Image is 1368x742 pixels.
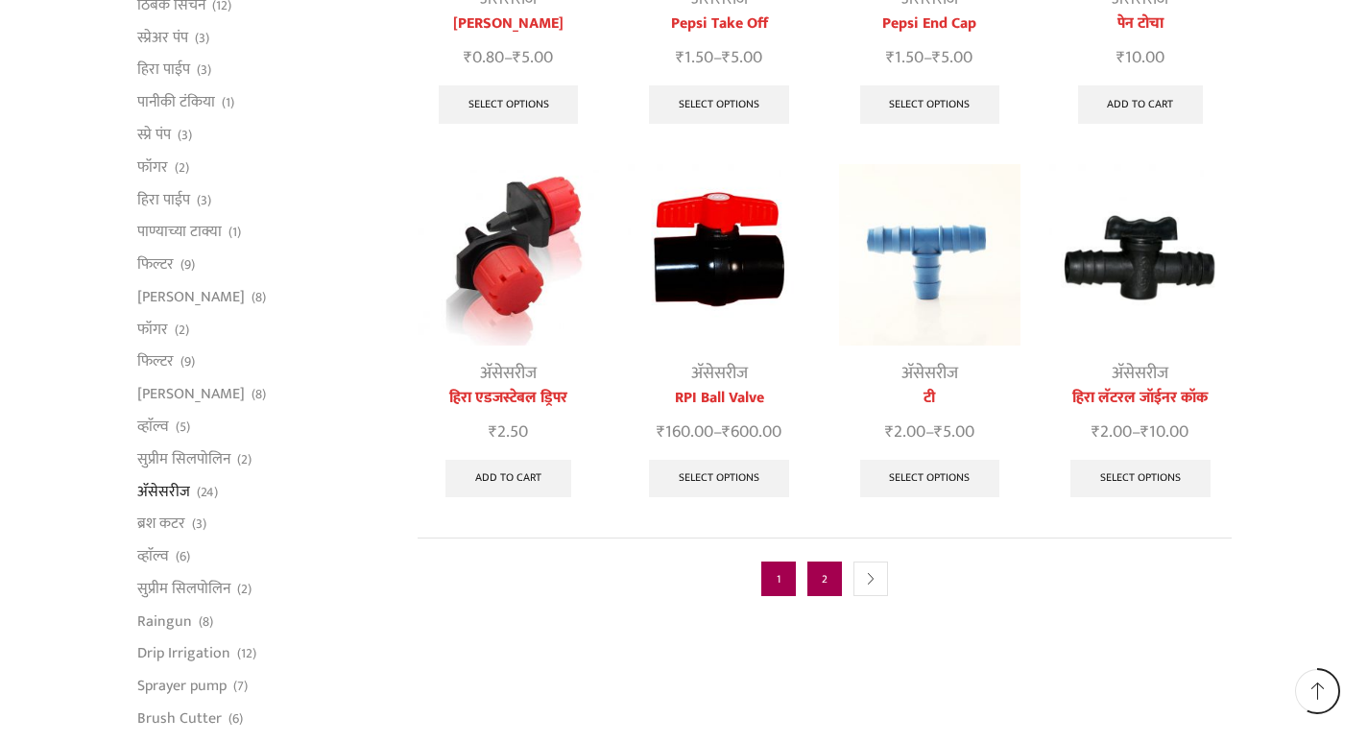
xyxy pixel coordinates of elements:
a: Raingun [137,605,192,637]
span: (8) [252,288,266,307]
a: व्हाॅल्व [137,540,169,573]
a: [PERSON_NAME] [418,12,599,36]
bdi: 600.00 [722,418,781,446]
span: (2) [237,580,252,599]
span: (2) [175,158,189,178]
a: Add to cart: “पेन टोचा” [1078,85,1204,124]
img: Reducer Tee For Drip Lateral [839,164,1020,346]
a: Add to cart: “हिरा एडजस्टेबल ड्रिपर” [445,460,571,498]
img: Flow Control Valve [628,164,809,346]
bdi: 1.50 [886,43,924,72]
a: Brush Cutter [137,703,222,735]
a: [PERSON_NAME] [137,280,245,313]
bdi: 5.00 [934,418,974,446]
a: अ‍ॅसेसरीज [480,359,537,388]
a: पानीकी टंकिया [137,86,215,119]
span: ₹ [657,418,665,446]
span: ₹ [1140,418,1149,446]
a: Page 2 [807,562,842,596]
span: (3) [197,60,211,80]
span: ₹ [464,43,472,72]
bdi: 160.00 [657,418,713,446]
bdi: 5.00 [932,43,972,72]
span: (3) [178,126,192,145]
a: हिरा पाईप [137,183,190,216]
a: सुप्रीम सिलपोलिन [137,443,230,475]
a: अ‍ॅसेसरीज [137,475,190,508]
span: – [839,45,1020,71]
span: ₹ [886,43,895,72]
a: अ‍ॅसेसरीज [691,359,748,388]
span: – [418,45,599,71]
bdi: 10.00 [1140,418,1188,446]
span: ₹ [722,43,731,72]
img: Heera Adjustable Dripper [418,164,599,346]
a: फिल्टर [137,346,174,378]
span: ₹ [932,43,941,72]
span: (9) [180,255,195,275]
span: (9) [180,352,195,371]
span: (24) [197,483,218,502]
span: (3) [195,29,209,48]
span: ₹ [676,43,684,72]
bdi: 2.50 [489,418,528,446]
a: Select options for “Pepsi Take Off” [649,85,789,124]
img: Heera Lateral Joiner Cock [1049,164,1231,346]
bdi: 10.00 [1116,43,1164,72]
a: Select options for “हिरा लॅटरल जॉईनर कॉक” [1070,460,1211,498]
a: [PERSON_NAME] [137,378,245,411]
a: हिरा एडजस्टेबल ड्रिपर [418,387,599,410]
a: पाण्याच्या टाक्या [137,216,222,249]
span: ₹ [1092,418,1100,446]
bdi: 5.00 [513,43,553,72]
a: पेन टोचा [1049,12,1231,36]
span: – [628,419,809,445]
a: Select options for “हिरा लॅटरल जोईनर” [439,85,579,124]
a: Sprayer pump [137,670,227,703]
a: हिरा लॅटरल जॉईनर कॉक [1049,387,1231,410]
a: स्प्रेअर पंप [137,21,188,54]
span: (8) [199,612,213,632]
a: Pepsi End Cap [839,12,1020,36]
a: Select options for “टी” [860,460,1000,498]
span: ₹ [1116,43,1125,72]
a: हिरा पाईप [137,54,190,86]
span: (1) [222,93,234,112]
span: ₹ [934,418,943,446]
span: (3) [197,191,211,210]
span: (2) [175,321,189,340]
span: ₹ [489,418,497,446]
a: RPI Ball Valve [628,387,809,410]
bdi: 5.00 [722,43,762,72]
span: (7) [233,677,248,696]
a: फॉगर [137,313,168,346]
span: ₹ [513,43,521,72]
a: अ‍ॅसेसरीज [1112,359,1168,388]
span: (6) [228,709,243,729]
bdi: 2.00 [885,418,925,446]
a: Drip Irrigation [137,637,230,670]
span: ₹ [885,418,894,446]
a: सुप्रीम सिलपोलिन [137,572,230,605]
span: (2) [237,450,252,469]
a: Pepsi Take Off [628,12,809,36]
span: (8) [252,385,266,404]
span: ₹ [722,418,731,446]
span: (1) [228,223,241,242]
span: Page 1 [761,562,796,596]
span: (12) [237,644,256,663]
a: Select options for “Pepsi End Cap” [860,85,1000,124]
bdi: 1.50 [676,43,713,72]
bdi: 2.00 [1092,418,1132,446]
span: (3) [192,515,206,534]
a: Select options for “RPI Ball Valve” [649,460,789,498]
a: अ‍ॅसेसरीज [901,359,958,388]
span: (5) [176,418,190,437]
a: फिल्टर [137,249,174,281]
span: – [839,419,1020,445]
span: – [628,45,809,71]
bdi: 0.80 [464,43,504,72]
a: ब्रश कटर [137,508,185,540]
span: – [1049,419,1231,445]
a: व्हाॅल्व [137,410,169,443]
